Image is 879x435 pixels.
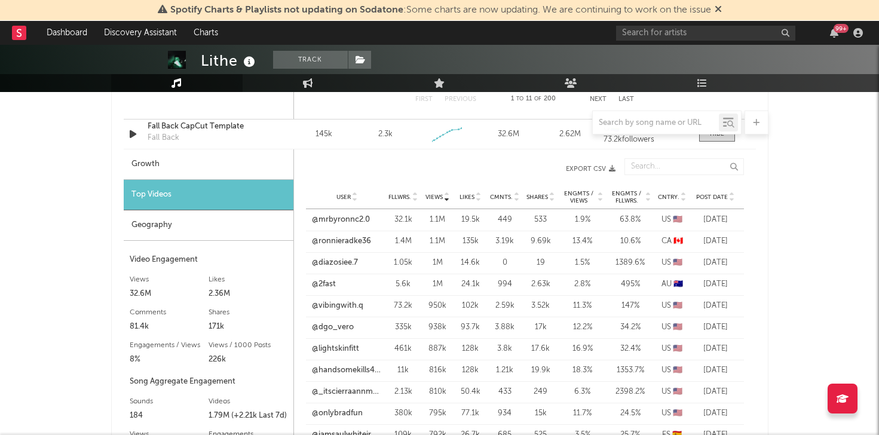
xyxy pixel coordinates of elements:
button: First [415,96,433,103]
button: Export CSV [318,166,615,173]
div: 32.1k [388,214,418,226]
div: 1M [424,257,451,269]
div: 6.3 % [562,386,604,398]
div: Top Videos [124,180,293,210]
div: 19.9k [526,364,556,376]
div: US [657,321,687,333]
span: : Some charts are now updating. We are continuing to work on the issue [170,5,711,15]
span: 🇺🇸 [673,366,682,374]
input: Search for artists [616,26,795,41]
div: 63.8 % [610,214,651,226]
a: @_itscierraannmarie [312,386,382,398]
div: [DATE] [693,386,738,398]
div: 461k [388,343,418,355]
div: US [657,386,687,398]
div: 135k [457,235,484,247]
div: 1.1M [424,235,451,247]
span: Engmts / Fllwrs. [610,190,644,204]
div: Lithe [201,51,258,71]
div: 19.5k [457,214,484,226]
span: Cmnts. [490,194,513,201]
div: 171k [209,320,287,334]
div: US [657,408,687,419]
button: 99+ [830,28,838,38]
span: 🇺🇸 [673,388,682,396]
div: 24.5 % [610,408,651,419]
div: 1.1M [424,214,451,226]
div: Views / 1000 Posts [209,338,287,353]
button: Track [273,51,348,69]
div: 50.4k [457,386,484,398]
div: 3.8k [490,343,520,355]
div: 449 [490,214,520,226]
div: Videos [209,394,287,409]
div: 73.2k [388,300,418,312]
div: [DATE] [693,278,738,290]
div: 18.3 % [562,364,604,376]
span: 🇦🇺 [673,280,683,288]
div: Growth [124,149,293,180]
div: 950k [424,300,451,312]
span: Fllwrs. [388,194,411,201]
div: 15k [526,408,556,419]
span: 🇨🇦 [673,237,683,245]
a: @handsomekills444 [312,364,382,376]
div: Sounds [130,394,209,409]
div: 0 [490,257,520,269]
div: [DATE] [693,300,738,312]
div: US [657,364,687,376]
span: of [534,96,541,102]
div: 93.7k [457,321,484,333]
div: 2398.2 % [610,386,651,398]
div: AU [657,278,687,290]
div: Song Aggregate Engagement [130,375,287,389]
span: 🇺🇸 [673,323,682,331]
div: Shares [209,305,287,320]
div: 2.36M [209,287,287,301]
div: 1353.7 % [610,364,651,376]
div: 184 [130,409,209,423]
div: 11.7 % [562,408,604,419]
div: 147 % [610,300,651,312]
div: 128k [457,343,484,355]
div: 887k [424,343,451,355]
div: 1.9 % [562,214,604,226]
div: 1.05k [388,257,418,269]
span: Spotify Charts & Playlists not updating on Sodatone [170,5,403,15]
div: Views [130,272,209,287]
button: Next [590,96,607,103]
span: User [336,194,351,201]
span: to [516,96,523,102]
div: [DATE] [693,321,738,333]
span: Likes [460,194,474,201]
a: @mrbyronnc2.0 [312,214,370,226]
div: 14.6k [457,257,484,269]
div: 934 [490,408,520,419]
div: 24.1k [457,278,484,290]
a: @ronnieradke36 [312,235,371,247]
span: Engmts / Views [562,190,596,204]
span: Shares [526,194,548,201]
div: [DATE] [693,408,738,419]
div: 73.2k followers [604,136,687,144]
div: 3.88k [490,321,520,333]
div: 13.4 % [562,235,604,247]
div: 1.5 % [562,257,604,269]
div: US [657,214,687,226]
a: Discovery Assistant [96,21,185,45]
span: 🇺🇸 [673,259,682,266]
a: @onlybradfun [312,408,363,419]
div: 17k [526,321,556,333]
div: 32.6M [130,287,209,301]
span: 🇺🇸 [673,216,682,223]
div: 3.52k [526,300,556,312]
div: 1M [424,278,451,290]
div: 17.6k [526,343,556,355]
div: 19 [526,257,556,269]
span: Cntry. [658,194,679,201]
div: 249 [526,386,556,398]
div: Video Engagement [130,253,287,267]
div: 12.2 % [562,321,604,333]
span: 🇺🇸 [673,345,682,353]
div: Comments [130,305,209,320]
